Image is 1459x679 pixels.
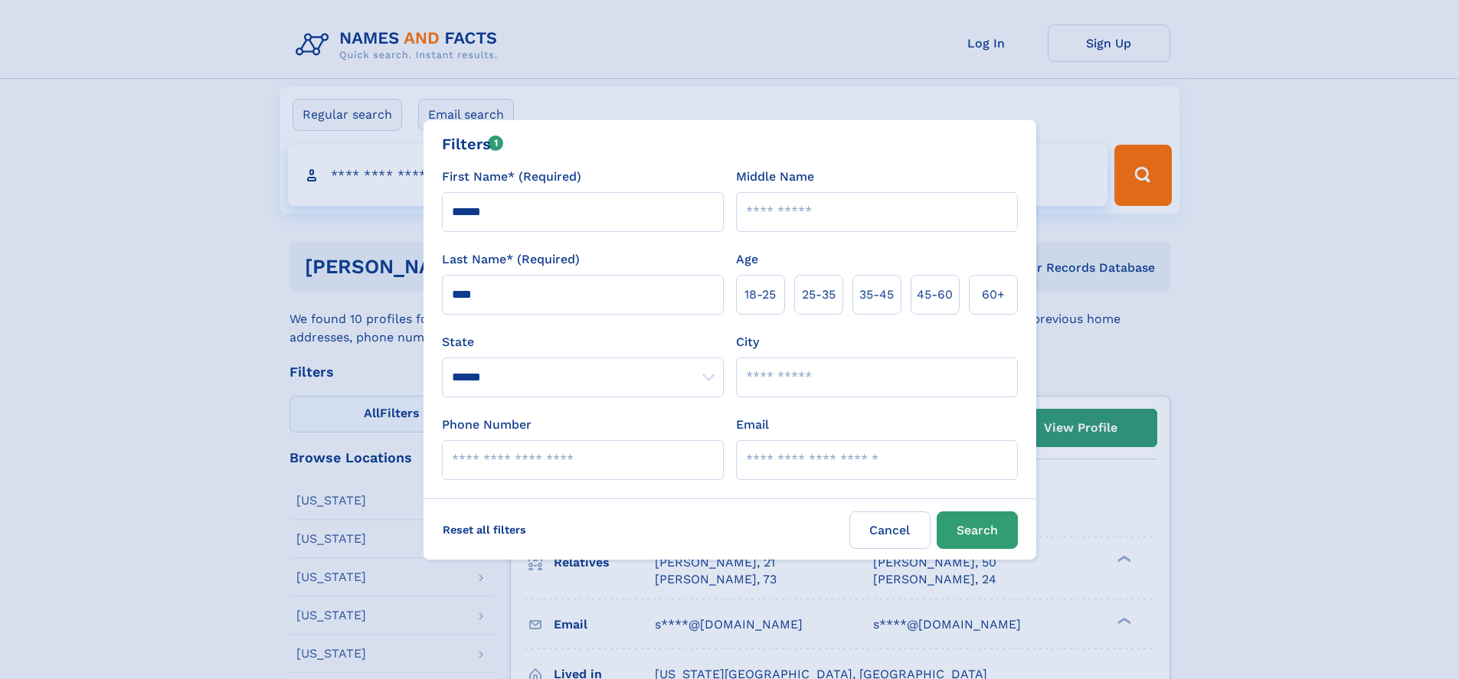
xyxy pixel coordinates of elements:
label: Last Name* (Required) [442,250,580,269]
span: 18‑25 [744,286,776,304]
label: Reset all filters [433,511,536,548]
label: Email [736,416,769,434]
label: State [442,333,724,351]
span: 25‑35 [802,286,836,304]
label: Age [736,250,758,269]
div: Filters [442,132,504,155]
label: Middle Name [736,168,814,186]
span: 60+ [982,286,1005,304]
label: First Name* (Required) [442,168,581,186]
label: City [736,333,759,351]
span: 45‑60 [917,286,953,304]
label: Phone Number [442,416,532,434]
span: 35‑45 [859,286,894,304]
label: Cancel [849,511,931,549]
button: Search [937,511,1018,549]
